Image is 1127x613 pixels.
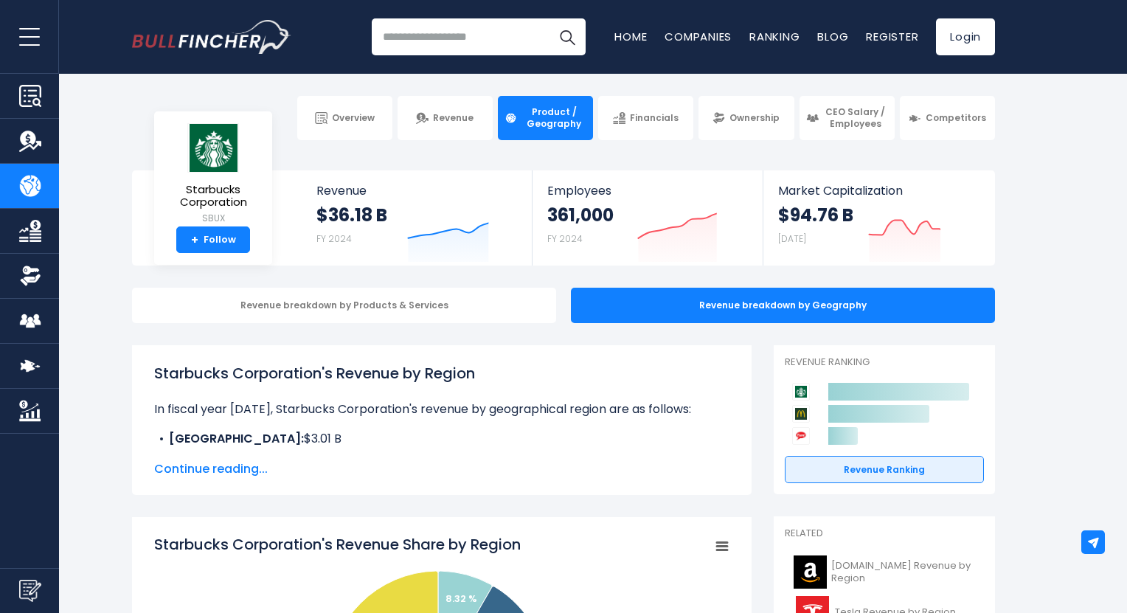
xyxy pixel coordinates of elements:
b: [GEOGRAPHIC_DATA]: [169,430,304,447]
span: Competitors [926,112,986,124]
a: Overview [297,96,392,140]
button: Search [549,18,586,55]
p: Related [785,527,984,540]
a: Home [614,29,647,44]
p: Revenue Ranking [785,356,984,369]
img: Bullfincher logo [132,20,291,54]
a: Ranking [749,29,800,44]
div: Revenue breakdown by Geography [571,288,995,323]
small: SBUX [166,212,260,225]
a: Starbucks Corporation SBUX [165,122,261,226]
div: Revenue breakdown by Products & Services [132,288,556,323]
span: Financials [630,112,679,124]
img: AMZN logo [794,555,827,589]
strong: $94.76 B [778,204,853,226]
h1: Starbucks Corporation's Revenue by Region [154,362,729,384]
img: Starbucks Corporation competitors logo [792,383,810,401]
text: 8.32 % [445,592,477,606]
span: Product / Geography [521,106,586,129]
a: CEO Salary / Employees [800,96,895,140]
a: Register [866,29,918,44]
a: Revenue $36.18 B FY 2024 [302,170,533,266]
strong: + [191,234,198,247]
span: [DOMAIN_NAME] Revenue by Region [831,560,975,585]
span: Market Capitalization [778,184,979,198]
a: Revenue [398,96,493,140]
span: Employees [547,184,747,198]
a: [DOMAIN_NAME] Revenue by Region [785,552,984,592]
a: Product / Geography [498,96,593,140]
span: Overview [332,112,375,124]
strong: $36.18 B [316,204,387,226]
span: Revenue [433,112,474,124]
a: Employees 361,000 FY 2024 [533,170,762,266]
img: McDonald's Corporation competitors logo [792,405,810,423]
span: CEO Salary / Employees [823,106,888,129]
a: Competitors [900,96,995,140]
a: Blog [817,29,848,44]
a: Login [936,18,995,55]
li: $6.46 B [154,448,729,465]
strong: 361,000 [547,204,614,226]
a: Financials [598,96,693,140]
img: SBUX logo [187,123,239,173]
b: International Segment: [169,448,308,465]
a: Companies [665,29,732,44]
small: FY 2024 [316,232,352,245]
span: Starbucks Corporation [166,184,260,208]
small: [DATE] [778,232,806,245]
img: Ownership [19,265,41,287]
span: Revenue [316,184,518,198]
tspan: Starbucks Corporation's Revenue Share by Region [154,534,521,555]
a: +Follow [176,226,250,253]
a: Ownership [698,96,794,140]
span: Continue reading... [154,460,729,478]
a: Market Capitalization $94.76 B [DATE] [763,170,994,266]
a: Revenue Ranking [785,456,984,484]
li: $3.01 B [154,430,729,448]
p: In fiscal year [DATE], Starbucks Corporation's revenue by geographical region are as follows: [154,401,729,418]
img: Yum! Brands competitors logo [792,427,810,445]
a: Go to homepage [132,20,291,54]
small: FY 2024 [547,232,583,245]
span: Ownership [729,112,780,124]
